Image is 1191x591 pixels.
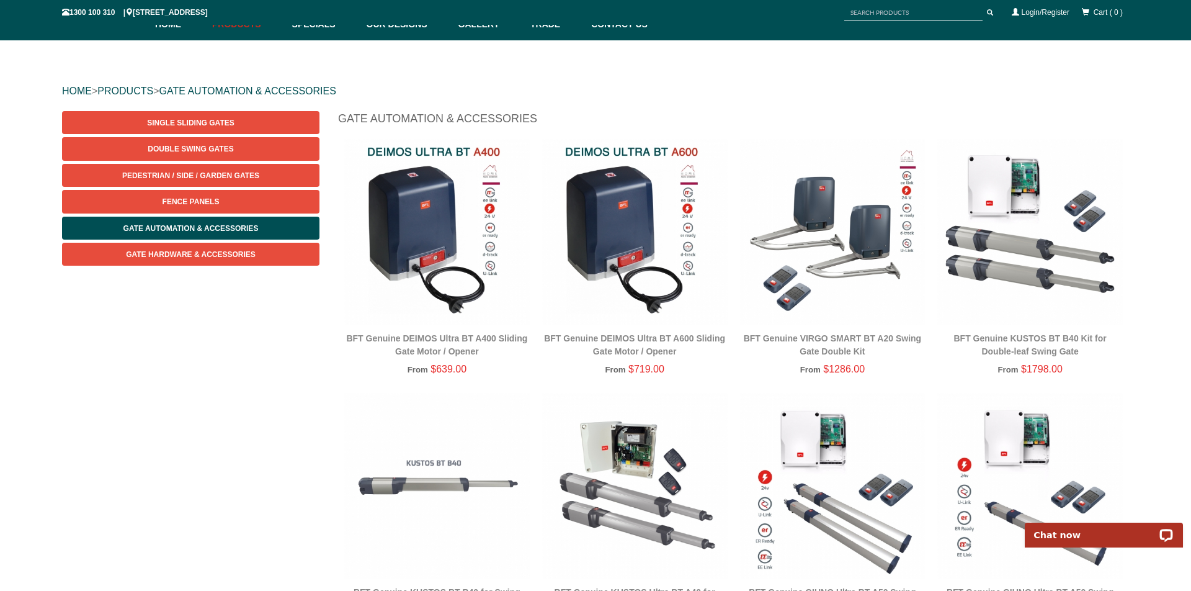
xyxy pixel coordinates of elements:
a: BFT Genuine VIRGO SMART BT A20 Swing Gate Double Kit [744,333,922,356]
span: 1300 100 310 | [STREET_ADDRESS] [62,8,208,17]
span: $719.00 [628,364,664,374]
a: Login/Register [1022,8,1069,17]
a: HOME [62,86,92,96]
a: Double Swing Gates [62,137,319,160]
span: Single Sliding Gates [147,119,234,127]
a: Gate Hardware & Accessories [62,243,319,266]
span: Pedestrian / Side / Garden Gates [122,171,259,180]
img: BFT Genuine KUSTOS BT B40 Kit for Double-leaf Swing Gate - Gate Warehouse [937,139,1123,325]
input: SEARCH PRODUCTS [844,5,983,20]
a: GATE AUTOMATION & ACCESSORIES [159,86,336,96]
img: BFT Genuine KUSTOS Ultra BT A40 for Swing Gate Double Kit - Gate Warehouse [542,393,728,579]
a: Gate Automation & Accessories [62,217,319,240]
span: From [800,365,821,374]
img: BFT Genuine VIRGO SMART BT A20 Swing Gate Double Kit - Gate Warehouse [740,139,926,325]
iframe: LiveChat chat widget [1017,508,1191,548]
img: BFT Genuine DEIMOS Ultra BT A600 Sliding Gate Motor / Opener - Gate Warehouse [542,139,728,325]
a: Pedestrian / Side / Garden Gates [62,164,319,187]
a: Single Sliding Gates [62,111,319,134]
span: Gate Automation & Accessories [123,224,259,233]
span: From [408,365,428,374]
span: Gate Hardware & Accessories [126,250,256,259]
span: From [605,365,625,374]
a: Fence Panels [62,190,319,213]
img: BFT Genuine KUSTOS BT B40 for Swing Gate - Single Operator ONLY - Gate Warehouse [344,393,530,579]
div: > > [62,71,1129,111]
a: BFT Genuine DEIMOS Ultra BT A600 Sliding Gate Motor / Opener [544,333,725,356]
img: BFT Genuine GIUNO Ultra BT A50 Swing Gate Single Operator/Opener Bundle Kit - Gate Warehouse [937,393,1123,579]
span: Cart ( 0 ) [1094,8,1123,17]
span: Fence Panels [163,197,220,206]
a: BFT Genuine DEIMOS Ultra BT A400 Sliding Gate Motor / Opener [346,333,527,356]
span: Double Swing Gates [148,145,233,153]
a: PRODUCTS [97,86,153,96]
span: $639.00 [430,364,466,374]
img: BFT Genuine DEIMOS Ultra BT A400 Sliding Gate Motor / Opener - Gate Warehouse [344,139,530,325]
span: $1286.00 [823,364,865,374]
a: BFT Genuine KUSTOS BT B40 Kit for Double-leaf Swing Gate [953,333,1106,356]
img: BFT Genuine GIUNO Ultra BT A50 Swing Gate Double Operators/Openers Bundle Kit - Gate Warehouse [740,393,926,579]
span: $1798.00 [1021,364,1063,374]
span: From [997,365,1018,374]
h1: Gate Automation & Accessories [338,111,1129,133]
